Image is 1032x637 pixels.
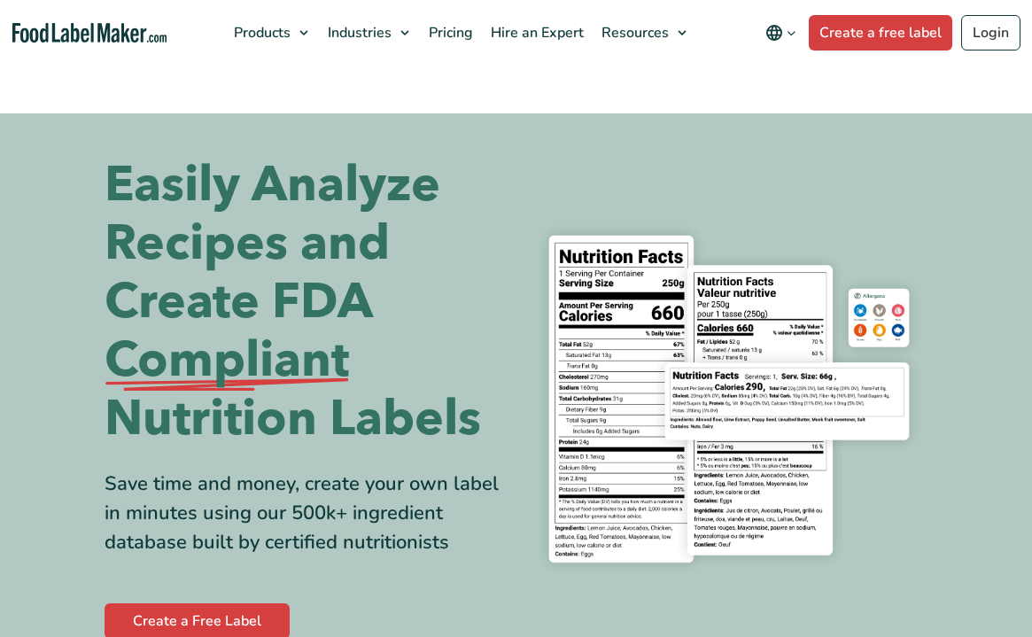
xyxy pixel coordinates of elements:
[322,23,393,43] span: Industries
[105,156,503,448] h1: Easily Analyze Recipes and Create FDA Nutrition Labels
[961,15,1020,50] a: Login
[423,23,475,43] span: Pricing
[229,23,292,43] span: Products
[12,23,167,43] a: Food Label Maker homepage
[485,23,586,43] span: Hire an Expert
[753,15,809,50] button: Change language
[105,470,503,557] div: Save time and money, create your own label in minutes using our 500k+ ingredient database built b...
[596,23,671,43] span: Resources
[809,15,952,50] a: Create a free label
[105,331,349,390] span: Compliant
